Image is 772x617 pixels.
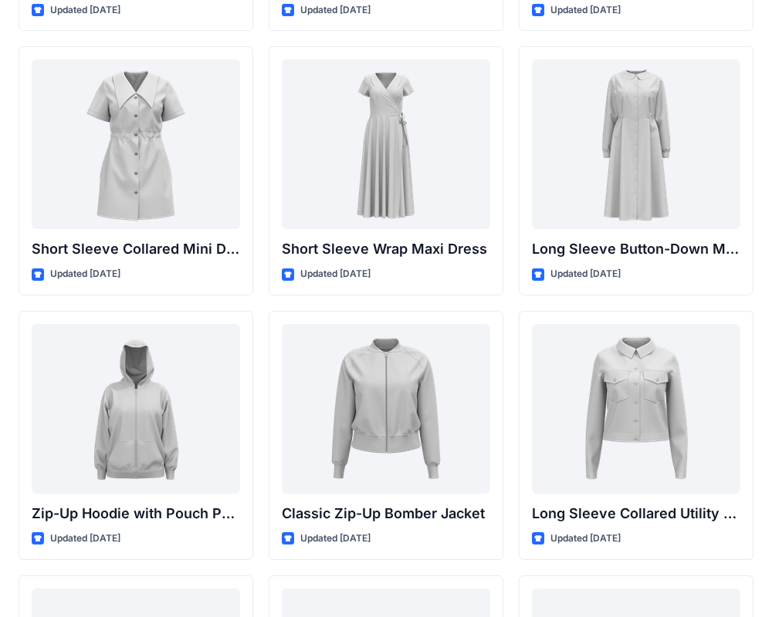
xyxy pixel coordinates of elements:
p: Updated [DATE] [300,531,371,547]
p: Updated [DATE] [300,2,371,19]
a: Long Sleeve Button-Down Midi Dress [532,59,740,229]
a: Long Sleeve Collared Utility Jacket [532,324,740,494]
a: Zip-Up Hoodie with Pouch Pockets [32,324,240,494]
a: Short Sleeve Collared Mini Dress with Drawstring Waist [32,59,240,229]
p: Zip-Up Hoodie with Pouch Pockets [32,503,240,524]
a: Short Sleeve Wrap Maxi Dress [282,59,490,229]
p: Updated [DATE] [50,531,120,547]
p: Long Sleeve Button-Down Midi Dress [532,238,740,260]
p: Updated [DATE] [550,266,621,282]
p: Short Sleeve Collared Mini Dress with Drawstring Waist [32,238,240,260]
p: Updated [DATE] [550,531,621,547]
p: Classic Zip-Up Bomber Jacket [282,503,490,524]
p: Updated [DATE] [550,2,621,19]
p: Long Sleeve Collared Utility Jacket [532,503,740,524]
p: Updated [DATE] [50,2,120,19]
p: Short Sleeve Wrap Maxi Dress [282,238,490,260]
p: Updated [DATE] [300,266,371,282]
a: Classic Zip-Up Bomber Jacket [282,324,490,494]
p: Updated [DATE] [50,266,120,282]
